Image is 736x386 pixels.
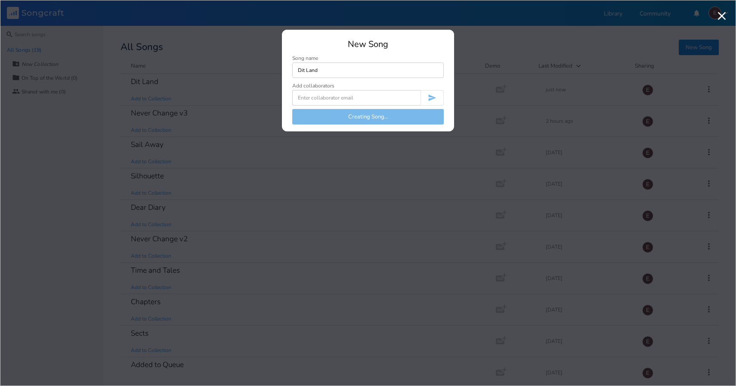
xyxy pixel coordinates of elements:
div: New Song [292,40,444,49]
input: Enter song name [292,62,444,78]
div: Song name [292,56,444,61]
div: Add collaborators [292,83,334,88]
button: Creating Song... [292,109,444,125]
button: Invite [421,90,444,106]
input: Enter collaborator email [292,90,421,106]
